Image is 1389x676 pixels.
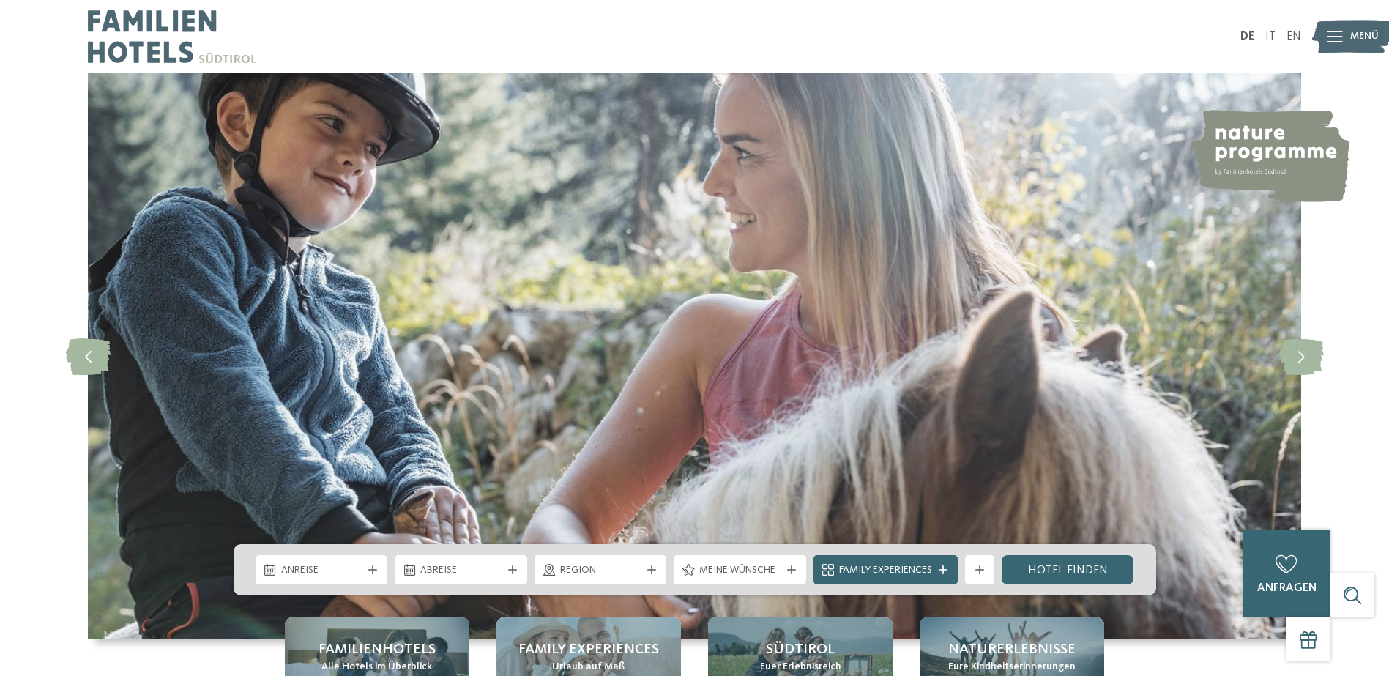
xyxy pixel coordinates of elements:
span: Naturerlebnisse [948,639,1076,660]
span: Region [560,563,641,578]
span: Urlaub auf Maß [552,660,625,675]
span: Euer Erlebnisreich [760,660,841,675]
a: EN [1286,31,1301,42]
span: Menü [1350,29,1379,44]
span: Familienhotels [319,639,436,660]
span: Meine Wünsche [699,563,781,578]
span: Südtirol [766,639,835,660]
span: Family Experiences [518,639,659,660]
span: Alle Hotels im Überblick [321,660,432,675]
span: anfragen [1257,582,1317,594]
a: Hotel finden [1002,555,1134,584]
span: Abreise [420,563,502,578]
img: Familienhotels Südtirol: The happy family places [88,73,1301,639]
a: anfragen [1243,530,1330,617]
span: Eure Kindheitserinnerungen [948,660,1076,675]
span: Anreise [281,563,362,578]
span: Family Experiences [839,563,932,578]
img: nature programme by Familienhotels Südtirol [1188,110,1349,202]
a: DE [1240,31,1254,42]
a: IT [1265,31,1276,42]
